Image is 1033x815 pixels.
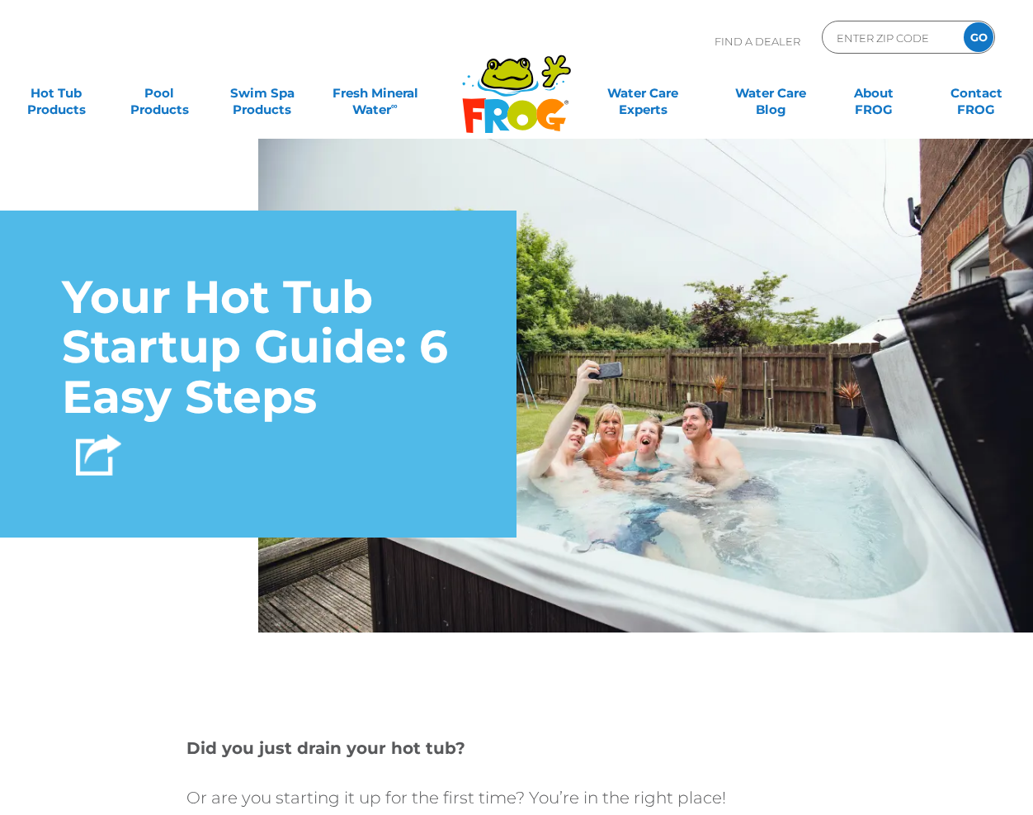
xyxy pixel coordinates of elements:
[731,77,811,110] a: Water CareBlog
[258,116,1033,633] img: Four friends taking a selfie in an outdoor hot tub on a backyard deck.
[833,77,913,110] a: AboutFROG
[120,77,200,110] a: PoolProducts
[76,434,121,476] img: Share
[936,77,1016,110] a: ContactFROG
[391,100,398,111] sup: ∞
[186,738,465,758] strong: Did you just drain your hot tub?
[578,77,708,110] a: Water CareExperts
[325,77,425,110] a: Fresh MineralWater∞
[715,21,800,62] p: Find A Dealer
[964,22,993,52] input: GO
[17,77,97,110] a: Hot TubProducts
[186,785,847,810] p: Or are you starting it up for the first time? You’re in the right place!
[62,272,455,423] h1: Your Hot Tub Startup Guide: 6 Easy Steps
[453,33,580,134] img: Frog Products Logo
[222,77,302,110] a: Swim SpaProducts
